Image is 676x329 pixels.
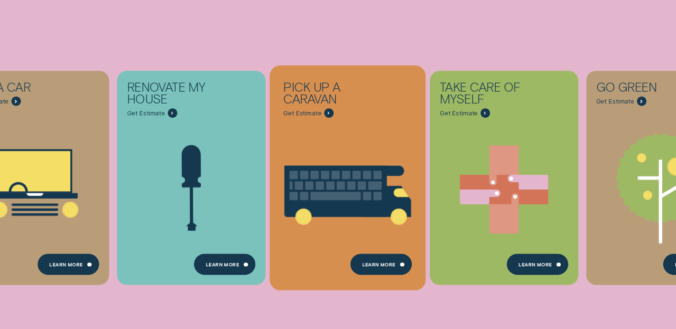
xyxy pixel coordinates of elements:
[596,97,634,105] span: Get Estimate
[430,71,578,279] a: Take care of myself - Learn more
[440,109,478,117] span: Get Estimate
[127,81,222,108] div: Renovate My House
[283,109,321,117] span: Get Estimate
[127,109,165,117] span: Get Estimate
[351,254,412,275] a: Learn More
[273,71,422,279] a: Pick up a caravan - Learn more
[194,254,256,275] a: Learn more
[283,81,378,108] div: Pick up a caravan
[117,71,266,279] a: Renovate My House - Learn more
[440,81,535,108] div: Take care of myself
[37,254,99,275] a: Learn More
[507,254,568,275] a: Learn more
